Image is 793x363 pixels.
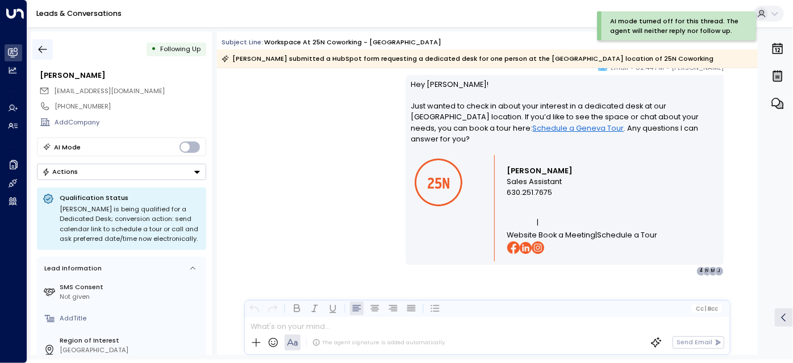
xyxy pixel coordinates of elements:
[705,306,707,312] span: |
[539,229,596,241] a: Book a Meeting
[692,304,721,313] button: Cc|Bcc
[248,302,261,315] button: Undo
[222,37,263,47] span: Subject Line:
[507,176,562,187] span: Sales Assistant
[55,118,206,127] div: AddCompany
[151,41,156,57] div: •
[708,266,717,276] div: M
[42,168,78,176] div: Actions
[54,141,81,153] div: AI Mode
[60,336,202,345] label: Region of Interest
[41,264,102,273] div: Lead Information
[36,9,122,18] a: Leads & Conversations
[715,266,724,276] div: J
[60,193,201,202] p: Qualification Status
[60,282,202,292] label: SMS Consent
[55,102,206,111] div: [PHONE_NUMBER]
[696,306,718,312] span: Cc Bcc
[507,166,573,176] strong: [PERSON_NAME]
[60,314,202,323] div: AddTitle
[40,70,206,81] div: [PERSON_NAME]
[703,266,712,276] div: N
[60,205,201,244] div: [PERSON_NAME] is being qualified for a Dedicated Desk; conversion action: send calendar link to s...
[507,229,537,241] a: Website
[60,292,202,302] div: Not given
[598,229,658,241] a: Schedule a Tour
[533,123,624,133] a: Schedule a Geneva Tour
[160,44,201,53] span: Following Up
[696,266,706,276] div: 4
[596,216,598,241] span: |
[264,37,441,47] div: Workspace at 25N Coworking - [GEOGRAPHIC_DATA]
[728,62,746,80] img: 84_headshot.jpg
[411,79,719,155] p: Hey [PERSON_NAME]! Just wanted to check in about your interest in a dedicated desk at our [GEOGRA...
[37,164,206,180] div: Button group with a nested menu
[54,86,165,95] span: [EMAIL_ADDRESS][DOMAIN_NAME]
[312,339,445,347] div: The agent signature is added automatically
[537,204,539,241] span: |
[222,53,714,64] div: [PERSON_NAME] submitted a HubSpot form requesting a dedicated desk for one person at the [GEOGRAP...
[37,164,206,180] button: Actions
[266,302,279,315] button: Redo
[54,86,165,96] span: jacobtzwiezen@outlook.com
[507,187,553,198] span: 630.251.7675
[610,16,739,36] div: AI mode turned off for this thread. The agent will neither reply nor follow up.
